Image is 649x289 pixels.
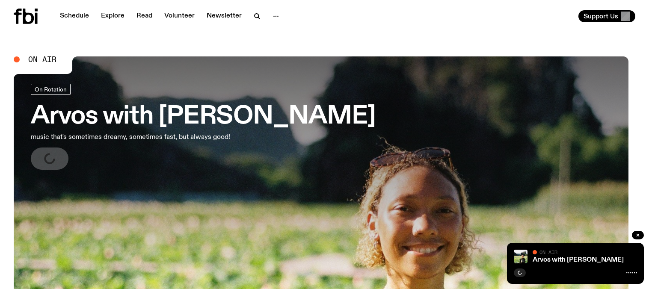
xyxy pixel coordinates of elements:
a: Volunteer [159,10,200,22]
a: On Rotation [31,84,71,95]
a: Explore [96,10,130,22]
span: On Rotation [35,86,67,92]
a: Read [131,10,157,22]
p: music that's sometimes dreamy, sometimes fast, but always good! [31,132,250,142]
button: Support Us [578,10,635,22]
img: Bri is smiling and wearing a black t-shirt. She is standing in front of a lush, green field. Ther... [514,250,527,263]
a: Arvos with [PERSON_NAME] [533,257,624,263]
h3: Arvos with [PERSON_NAME] [31,105,376,129]
a: Arvos with [PERSON_NAME]music that's sometimes dreamy, sometimes fast, but always good! [31,84,376,170]
span: On Air [28,56,56,63]
a: Schedule [55,10,94,22]
span: On Air [539,249,557,255]
a: Newsletter [202,10,247,22]
span: Support Us [584,12,618,20]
